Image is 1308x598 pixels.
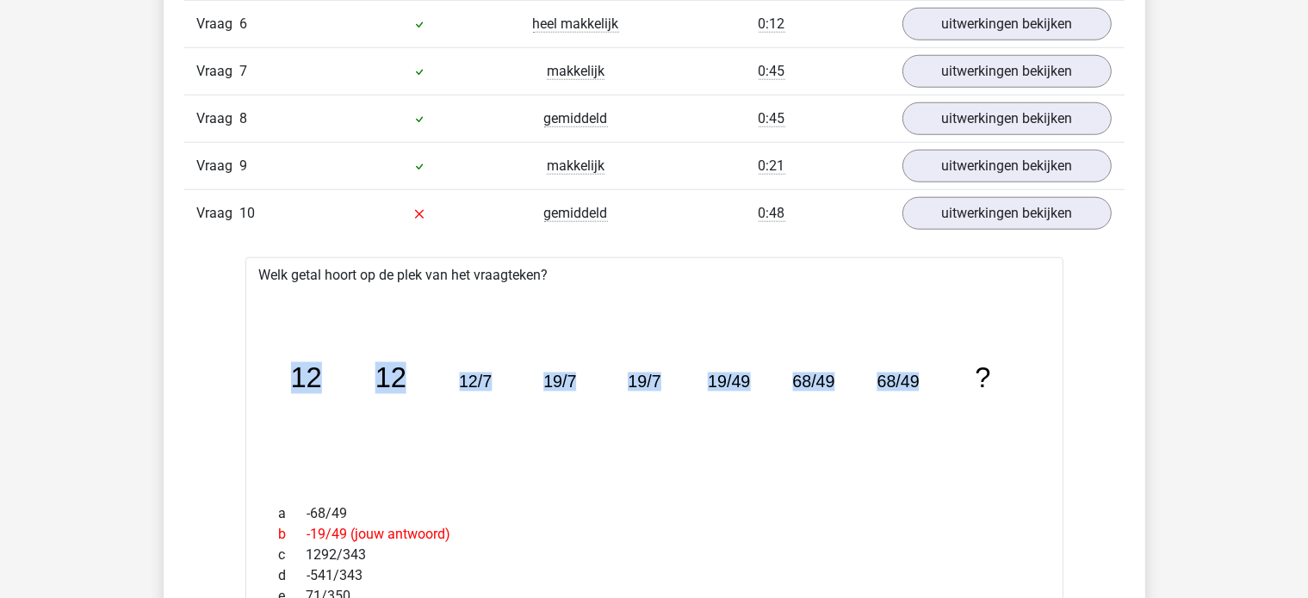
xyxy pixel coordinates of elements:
span: gemiddeld [544,205,608,222]
span: heel makkelijk [533,15,619,33]
span: d [279,565,307,586]
span: 7 [240,63,248,79]
tspan: 12/7 [459,373,492,391]
tspan: 19/49 [709,373,751,391]
span: 0:12 [759,15,785,33]
span: makkelijk [547,157,604,175]
span: 8 [240,110,248,126]
tspan: 12 [290,362,321,394]
span: 10 [240,205,256,221]
a: uitwerkingen bekijken [902,102,1112,135]
tspan: 19/7 [543,373,576,391]
span: gemiddeld [544,110,608,127]
a: uitwerkingen bekijken [902,55,1112,88]
span: b [279,524,307,545]
div: -68/49 [266,503,1043,524]
div: 1292/343 [266,545,1043,565]
span: 0:21 [759,157,785,175]
span: Vraag [197,14,240,34]
tspan: 12 [375,362,406,394]
span: makkelijk [547,63,604,80]
a: uitwerkingen bekijken [902,197,1112,230]
span: 0:45 [759,110,785,127]
span: c [279,545,307,565]
tspan: ? [976,362,992,394]
tspan: 68/49 [878,373,921,391]
div: -541/343 [266,565,1043,586]
div: -19/49 (jouw antwoord) [266,524,1043,545]
a: uitwerkingen bekijken [902,8,1112,40]
span: Vraag [197,61,240,82]
span: a [279,503,307,524]
tspan: 68/49 [793,373,835,391]
span: Vraag [197,156,240,176]
span: 0:48 [759,205,785,222]
span: 9 [240,157,248,174]
a: uitwerkingen bekijken [902,150,1112,182]
span: 6 [240,15,248,32]
span: Vraag [197,203,240,224]
span: Vraag [197,108,240,129]
span: 0:45 [759,63,785,80]
tspan: 19/7 [629,373,661,391]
